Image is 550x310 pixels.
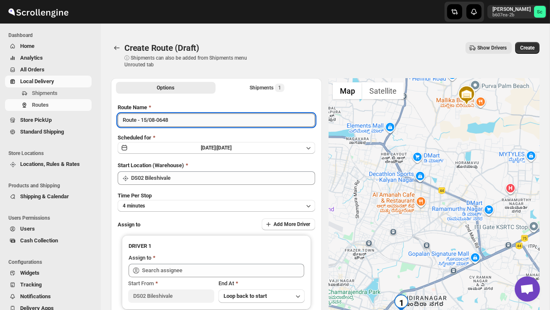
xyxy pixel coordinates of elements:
span: Local Delivery [20,78,54,84]
span: Show Drivers [477,45,507,51]
button: Shipments [5,87,92,99]
input: Search assignee [142,264,304,277]
span: Sanjay chetri [534,6,546,18]
span: Add More Driver [274,221,310,228]
span: 1 [278,84,281,91]
span: Home [20,43,34,49]
button: Analytics [5,52,92,64]
button: Routes [5,99,92,111]
span: Assign to [118,221,140,228]
span: Widgets [20,270,39,276]
span: [DATE] | [201,145,217,151]
button: Locations, Rules & Rates [5,158,92,170]
span: Analytics [20,55,43,61]
span: Dashboard [8,32,95,39]
button: Show satellite imagery [362,82,404,99]
span: Tracking [20,281,42,288]
button: Cash Collection [5,235,92,247]
input: Search location [131,171,315,185]
button: User menu [487,5,547,18]
div: Shipments [250,84,284,92]
button: All Orders [5,64,92,76]
button: Show Drivers [466,42,512,54]
button: 4 minutes [118,200,315,212]
button: Show street map [333,82,362,99]
p: ⓘ Shipments can also be added from Shipments menu Unrouted tab [124,55,257,68]
span: Shipments [32,90,58,96]
button: Selected Shipments [217,82,317,94]
div: End At [218,279,305,288]
a: Open chat [515,276,540,302]
span: Users Permissions [8,215,95,221]
span: Start Location (Warehouse) [118,162,184,168]
span: Notifications [20,293,51,299]
p: b607ea-2b [492,13,531,18]
button: Loop back to start [218,289,305,303]
span: 4 minutes [123,202,145,209]
button: Shipping & Calendar [5,191,92,202]
button: Routes [111,42,123,54]
input: Eg: Bengaluru Route [118,113,315,127]
button: Create [515,42,539,54]
span: Store PickUp [20,117,52,123]
span: Cash Collection [20,237,58,244]
button: Users [5,223,92,235]
text: Sc [537,9,543,15]
button: Tracking [5,279,92,291]
span: Users [20,226,35,232]
span: [DATE] [217,145,232,151]
button: Notifications [5,291,92,302]
h3: DRIVER 1 [129,242,304,250]
p: [PERSON_NAME] [492,6,531,13]
span: Products and Shipping [8,182,95,189]
span: Scheduled for [118,134,151,141]
span: All Orders [20,66,45,73]
span: Create Route (Draft) [124,43,199,53]
img: ScrollEngine [7,1,70,22]
button: Widgets [5,267,92,279]
span: Start From [128,280,154,286]
button: Add More Driver [262,218,315,230]
span: Loop back to start [224,293,267,299]
span: Routes [32,102,49,108]
span: Time Per Stop [118,192,152,199]
div: Assign to [129,254,151,262]
span: Create [520,45,534,51]
span: Options [157,84,175,91]
span: Locations, Rules & Rates [20,161,80,167]
span: Configurations [8,259,95,265]
button: [DATE]|[DATE] [118,142,315,154]
button: All Route Options [116,82,216,94]
span: Route Name [118,104,147,110]
span: Shipping & Calendar [20,193,69,200]
span: Store Locations [8,150,95,157]
span: Standard Shipping [20,129,64,135]
button: Home [5,40,92,52]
